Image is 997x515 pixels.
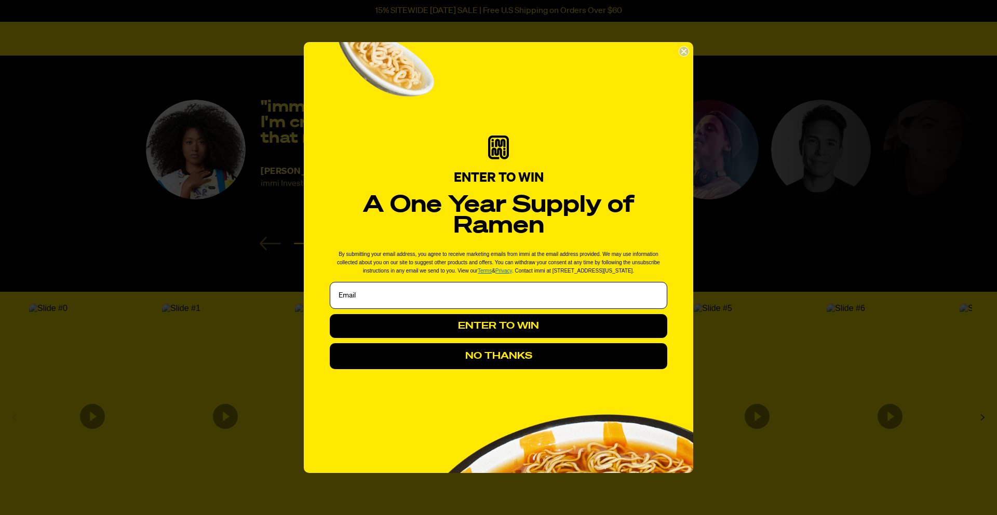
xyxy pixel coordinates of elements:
[495,268,512,274] a: Privacy
[330,314,667,338] button: ENTER TO WIN
[679,46,689,57] button: Close dialog
[488,135,509,159] img: immi
[363,194,635,238] strong: A One Year Supply of Ramen
[330,282,667,309] input: Email
[337,251,660,274] span: By submitting your email address, you agree to receive marketing emails from immi at the email ad...
[454,171,544,185] span: ENTER TO WIN
[330,343,667,369] button: NO THANKS
[478,268,492,274] a: Terms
